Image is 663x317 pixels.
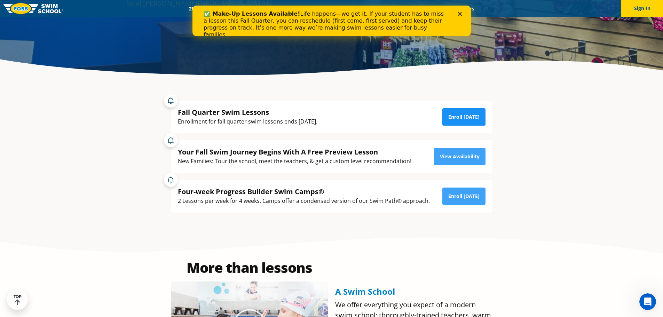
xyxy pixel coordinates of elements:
a: Schools [227,5,256,12]
div: Close [265,6,272,10]
div: TOP [14,294,22,305]
div: New Families: Tour the school, meet the teachers, & get a custom level recommendation! [178,157,411,166]
a: About FOSS [317,5,356,12]
a: View Availability [434,148,486,165]
b: ✅ Make-Up Lessons Available! [11,5,108,11]
a: Careers [451,5,480,12]
div: Life happens—we get it. If your student has to miss a lesson this Fall Quarter, you can reschedul... [11,5,256,33]
div: Your Fall Swim Journey Begins With A Free Preview Lesson [178,147,411,157]
div: Four-week Progress Builder Swim Camps® [178,187,430,196]
a: Enroll [DATE] [442,188,486,205]
a: Swim Path® Program [256,5,317,12]
h2: More than lessons [171,261,328,275]
a: Swim Like [PERSON_NAME] [356,5,429,12]
a: 2025 Calendar [183,5,227,12]
a: Blog [429,5,451,12]
div: Enrollment for fall quarter swim lessons ends [DATE]. [178,117,317,126]
a: Enroll [DATE] [442,108,486,126]
span: A Swim School [335,286,395,297]
div: 2 Lessons per week for 4 weeks. Camps offer a condensed version of our Swim Path® approach. [178,196,430,206]
div: Fall Quarter Swim Lessons [178,108,317,117]
img: FOSS Swim School Logo [3,3,63,14]
iframe: Intercom live chat banner [192,6,471,36]
iframe: Intercom live chat [639,293,656,310]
